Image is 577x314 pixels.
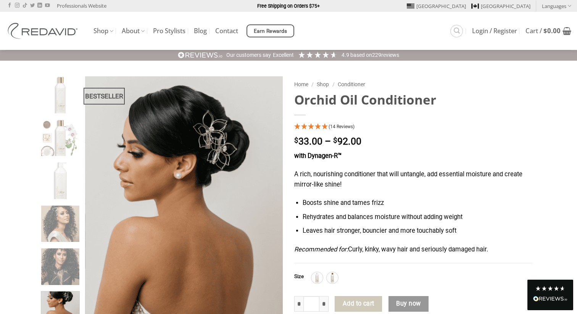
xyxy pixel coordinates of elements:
[319,296,329,312] input: Increase quantity of Orchid Oil Conditioner
[303,296,319,312] input: Product quantity
[342,52,350,58] span: 4.9
[325,136,331,147] span: –
[6,23,82,39] img: REDAVID Salon Products | United States
[338,81,365,87] a: Conditioner
[303,212,533,222] li: Rehydrates and balances moisture without adding weight
[41,163,80,201] img: REDAVID Orchid Oil Conditioner Liter
[93,24,113,39] a: Shop
[226,52,271,59] div: Our customers say
[525,28,561,34] span: Cart /
[533,296,567,301] img: REVIEWS.io
[312,273,322,283] img: 1L
[23,3,27,8] a: Follow on TikTok
[471,0,530,12] a: [GEOGRAPHIC_DATA]
[533,295,567,304] div: Read All Reviews
[332,81,335,87] span: /
[311,81,314,87] span: /
[257,3,320,9] strong: Free Shipping on Orders $75+
[333,136,361,147] bdi: 92.00
[294,245,533,255] p: Curly, kinky, wavy hair and seriously damaged hair.
[294,296,303,312] input: Reduce quantity of Orchid Oil Conditioner
[294,80,533,89] nav: Breadcrumb
[294,137,298,144] span: $
[311,272,323,283] div: 1L
[41,77,80,115] img: REDAVID Orchid Oil Conditioner
[527,280,573,310] div: Read All Reviews
[294,246,348,253] em: Recommended for:
[303,226,533,236] li: Leaves hair stronger, bouncier and more touchably soft
[215,24,238,38] a: Contact
[122,24,145,39] a: About
[542,0,571,11] a: Languages
[317,81,329,87] a: Shop
[247,24,294,37] a: Earn Rewards
[372,52,381,58] span: 229
[294,81,308,87] a: Home
[7,3,12,8] a: Follow on Facebook
[388,296,429,312] button: Buy now
[535,285,566,291] div: 4.8 Stars
[45,3,50,8] a: Follow on YouTube
[298,51,338,59] div: 4.91 Stars
[327,272,338,283] div: 250ml
[294,274,304,279] label: Size
[178,52,223,59] img: REVIEWS.io
[294,122,533,132] div: 4.93 Stars - 14 Reviews
[294,169,533,190] p: A rich, nourishing conditioner that will untangle, add essential moisture and create mirror-like ...
[543,26,547,35] span: $
[329,124,355,129] span: 4.93 Stars - 14 Reviews
[294,92,533,108] h1: Orchid Oil Conditioner
[450,25,463,37] a: Search
[335,296,382,312] button: Add to cart
[153,24,185,38] a: Pro Stylists
[407,0,466,12] a: [GEOGRAPHIC_DATA]
[15,3,19,8] a: Follow on Instagram
[254,27,287,35] span: Earn Rewards
[543,26,561,35] bdi: 0.00
[41,120,80,158] img: REDAVID Orchid Oil Conditioner
[472,28,517,34] span: Login / Register
[194,24,207,38] a: Blog
[273,52,294,59] div: Excellent
[327,273,337,283] img: 250ml
[30,3,35,8] a: Follow on Twitter
[37,3,42,8] a: Follow on LinkedIn
[303,198,533,208] li: Boosts shine and tames frizz
[350,52,372,58] span: Based on
[294,136,322,147] bdi: 33.00
[472,24,517,38] a: Login / Register
[381,52,399,58] span: reviews
[294,152,342,159] strong: with Dynagen-R™
[333,137,337,144] span: $
[525,23,571,39] a: View cart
